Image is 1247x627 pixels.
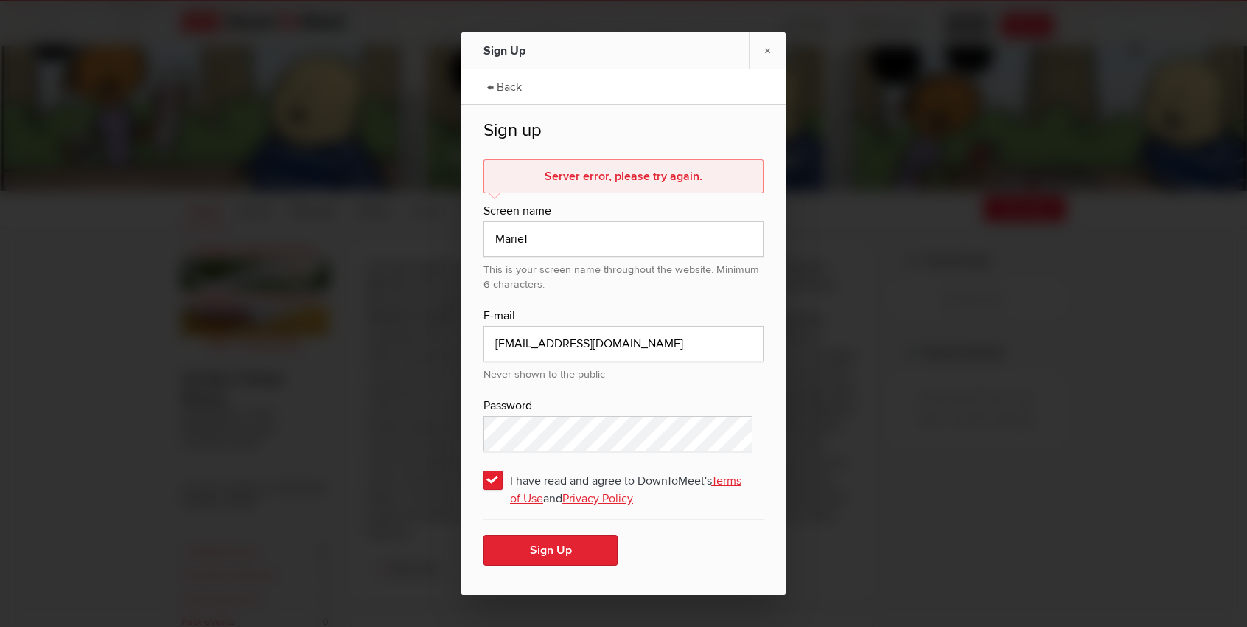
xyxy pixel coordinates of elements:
a: ← Back [480,67,529,104]
span: I have read and agree to DownToMeet's and [483,466,764,493]
div: Password [483,397,764,416]
input: email@address.com [483,326,764,361]
a: × [749,32,786,69]
div: Sign Up [483,32,646,69]
div: This is your screen name throughout the website. Minimum 6 characters. [483,257,764,292]
a: Privacy Policy [562,491,633,506]
div: Never shown to the public [483,361,764,382]
button: Sign Up [483,535,618,566]
h2: Sign up [483,119,764,150]
div: Screen name [483,202,764,221]
input: e.g. John Smith or John S. [483,221,764,257]
div: Server error, please try again. [483,159,764,193]
div: E-mail [483,307,764,326]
